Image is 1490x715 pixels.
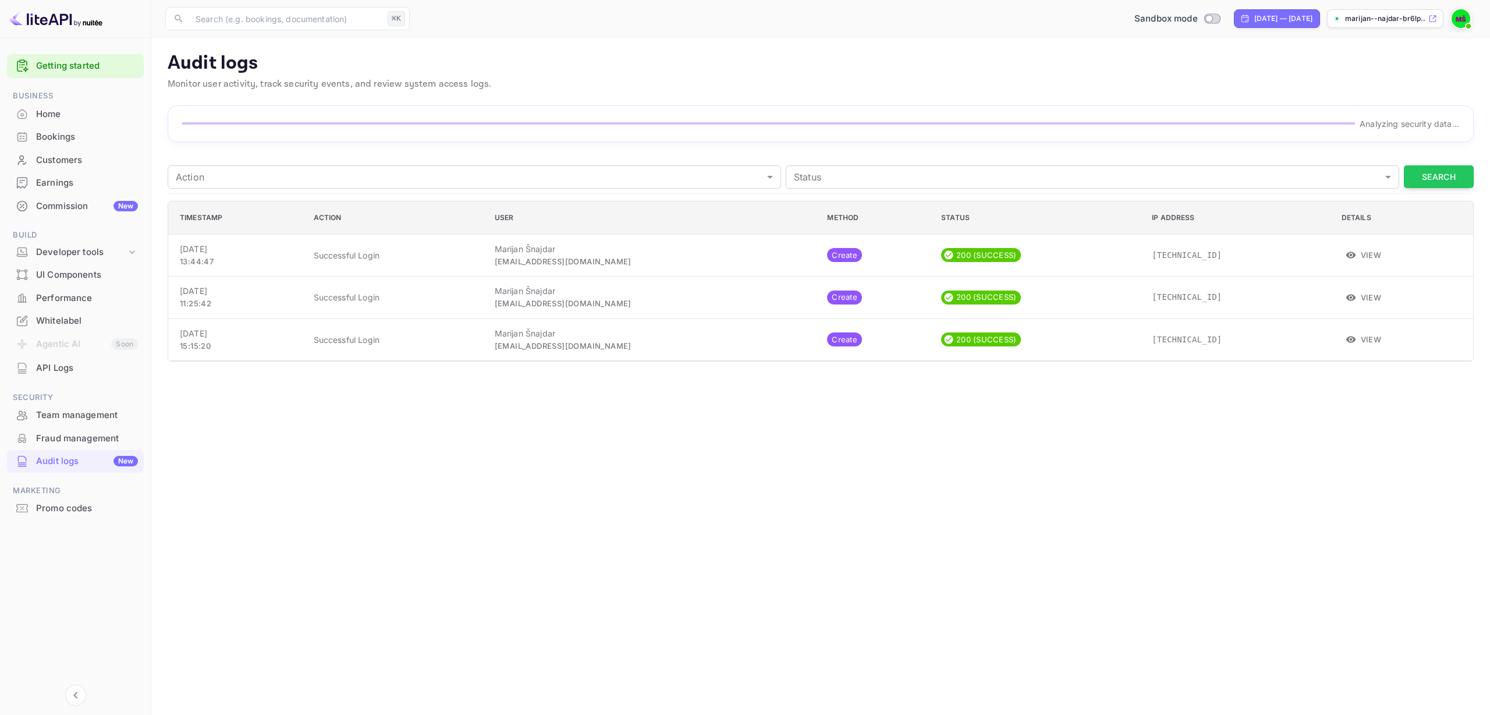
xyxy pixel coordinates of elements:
div: Performance [36,292,138,305]
div: UI Components [7,264,144,286]
p: [DATE] [180,327,295,339]
img: Marijan Šnajdar [1452,9,1470,28]
p: Successful Login [314,334,476,346]
span: 200 (SUCCESS) [952,292,1021,303]
div: Audit logsNew [7,450,144,473]
p: Marijan Šnajdar [495,285,809,297]
div: API Logs [7,357,144,380]
th: Timestamp [168,201,304,235]
p: [DATE] [180,285,295,297]
div: Whitelabel [36,314,138,328]
th: Action [304,201,485,235]
span: Create [827,292,862,303]
p: Successful Login [314,291,476,303]
a: Fraud management [7,427,144,449]
p: marijan--najdar-br6lp.... [1345,13,1426,24]
div: Whitelabel [7,310,144,332]
div: Bookings [7,126,144,148]
span: 200 (SUCCESS) [952,250,1021,261]
div: Fraud management [36,432,138,445]
div: Commission [36,200,138,213]
p: Analyzing security data... [1360,118,1459,130]
div: Customers [7,149,144,172]
p: [TECHNICAL_ID] [1152,249,1322,261]
div: Switch to Production mode [1130,12,1225,26]
p: [DATE] [180,243,295,255]
div: New [113,456,138,466]
span: Marketing [7,484,144,497]
th: IP Address [1143,201,1332,235]
div: Earnings [7,172,144,194]
p: Successful Login [314,249,476,261]
div: Promo codes [36,502,138,515]
span: Security [7,391,144,404]
div: Customers [36,154,138,167]
a: API Logs [7,357,144,378]
a: Bookings [7,126,144,147]
a: Getting started [36,59,138,73]
div: Fraud management [7,427,144,450]
div: Getting started [7,54,144,78]
a: Customers [7,149,144,171]
span: 200 (SUCCESS) [952,334,1021,346]
span: [EMAIL_ADDRESS][DOMAIN_NAME] [495,257,632,266]
span: [EMAIL_ADDRESS][DOMAIN_NAME] [495,341,632,351]
a: Home [7,103,144,125]
div: New [113,201,138,211]
span: Create [827,250,862,261]
a: Performance [7,287,144,309]
span: Business [7,90,144,102]
div: Team management [36,409,138,422]
a: Earnings [7,172,144,193]
div: Performance [7,287,144,310]
a: Promo codes [7,497,144,519]
span: 15:15:20 [180,341,211,351]
div: ⌘K [388,11,405,26]
a: Audit logsNew [7,450,144,472]
button: Search [1404,165,1474,188]
p: [TECHNICAL_ID] [1152,334,1322,346]
span: Sandbox mode [1134,12,1198,26]
div: API Logs [36,362,138,375]
th: Status [932,201,1143,235]
p: [TECHNICAL_ID] [1152,291,1322,303]
a: CommissionNew [7,195,144,217]
th: Details [1332,201,1473,235]
div: Developer tools [36,246,126,259]
div: UI Components [36,268,138,282]
span: 13:44:47 [180,257,214,266]
span: Build [7,229,144,242]
div: Home [7,103,144,126]
a: Team management [7,404,144,426]
div: Team management [7,404,144,427]
div: [DATE] — [DATE] [1254,13,1312,24]
p: Marijan Šnajdar [495,243,809,255]
p: Marijan Šnajdar [495,327,809,339]
button: View [1342,289,1386,306]
div: Promo codes [7,497,144,520]
a: UI Components [7,264,144,285]
div: Bookings [36,130,138,144]
div: Developer tools [7,242,144,263]
p: Audit logs [168,52,1474,75]
span: [EMAIL_ADDRESS][DOMAIN_NAME] [495,299,632,308]
span: Create [827,334,862,346]
div: Earnings [36,176,138,190]
div: Audit logs [36,455,138,468]
input: Search (e.g. bookings, documentation) [189,7,383,30]
p: Monitor user activity, track security events, and review system access logs. [168,77,1474,91]
div: CommissionNew [7,195,144,218]
button: View [1342,331,1386,348]
img: LiteAPI logo [9,9,102,28]
div: Home [36,108,138,121]
span: 11:25:42 [180,299,211,308]
button: View [1342,246,1386,264]
th: User [485,201,818,235]
th: Method [818,201,932,235]
a: Whitelabel [7,310,144,331]
button: Collapse navigation [65,685,86,706]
